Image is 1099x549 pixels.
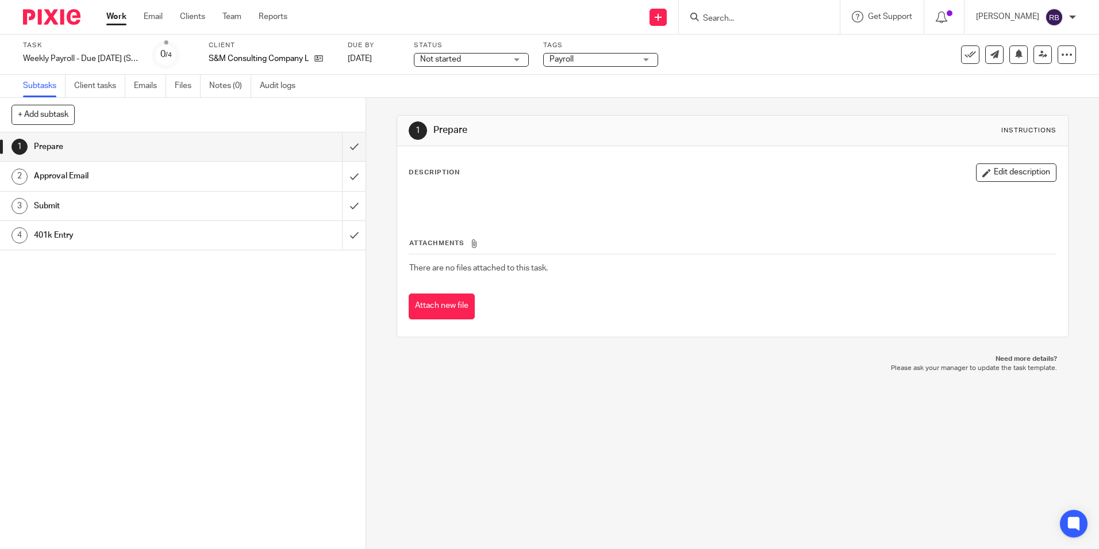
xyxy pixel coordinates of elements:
div: 1 [11,139,28,155]
input: Search [702,14,805,24]
a: Email [144,11,163,22]
h1: Approval Email [34,167,232,185]
div: Instructions [1001,126,1056,135]
h1: 401k Entry [34,227,232,244]
p: S&M Consulting Company LLC [209,53,309,64]
small: /4 [166,52,172,58]
a: Notes (0) [209,75,251,97]
label: Due by [348,41,399,50]
div: 1 [409,121,427,140]
button: Attach new file [409,293,475,319]
p: [PERSON_NAME] [976,11,1039,22]
div: 4 [11,227,28,243]
a: Clients [180,11,205,22]
span: [DATE] [348,55,372,63]
a: Reports [259,11,287,22]
label: Tags [543,41,658,50]
label: Status [414,41,529,50]
label: Task [23,41,138,50]
a: Team [222,11,241,22]
p: Need more details? [408,354,1056,364]
span: Get Support [868,13,912,21]
img: Pixie [23,9,80,25]
h1: Submit [34,197,232,215]
div: 2 [11,169,28,185]
button: + Add subtask [11,105,75,124]
span: Payroll [549,55,574,63]
span: There are no files attached to this task. [409,264,548,272]
p: Description [409,168,460,177]
a: Emails [134,75,166,97]
div: 3 [11,198,28,214]
span: Not started [420,55,461,63]
img: svg%3E [1045,8,1063,26]
h1: Prepare [34,138,232,155]
a: Files [175,75,201,97]
a: Subtasks [23,75,66,97]
button: Edit description [976,163,1056,182]
div: 0 [160,48,172,61]
p: Please ask your manager to update the task template. [408,364,1056,373]
div: Weekly Payroll - Due [DATE] (S&M) [23,53,138,64]
a: Client tasks [74,75,125,97]
span: Attachments [409,240,464,246]
a: Audit logs [260,75,304,97]
label: Client [209,41,333,50]
h1: Prepare [433,124,757,136]
div: Weekly Payroll - Due Wednesday (S&amp;M) [23,53,138,64]
a: Work [106,11,126,22]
